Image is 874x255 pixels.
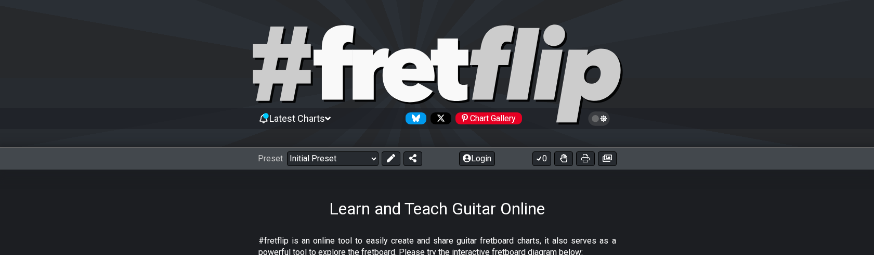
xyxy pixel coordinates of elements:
[598,151,617,166] button: Create image
[554,151,573,166] button: Toggle Dexterity for all fretkits
[576,151,595,166] button: Print
[329,199,545,219] h1: Learn and Teach Guitar Online
[532,151,551,166] button: 0
[258,154,283,163] span: Preset
[459,151,495,166] button: Login
[382,151,400,166] button: Edit Preset
[269,113,325,124] span: Latest Charts
[426,112,451,124] a: Follow #fretflip at X
[593,114,605,123] span: Toggle light / dark theme
[455,112,522,124] div: Chart Gallery
[403,151,422,166] button: Share Preset
[401,112,426,124] a: Follow #fretflip at Bluesky
[451,112,522,124] a: #fretflip at Pinterest
[287,151,379,166] select: Preset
